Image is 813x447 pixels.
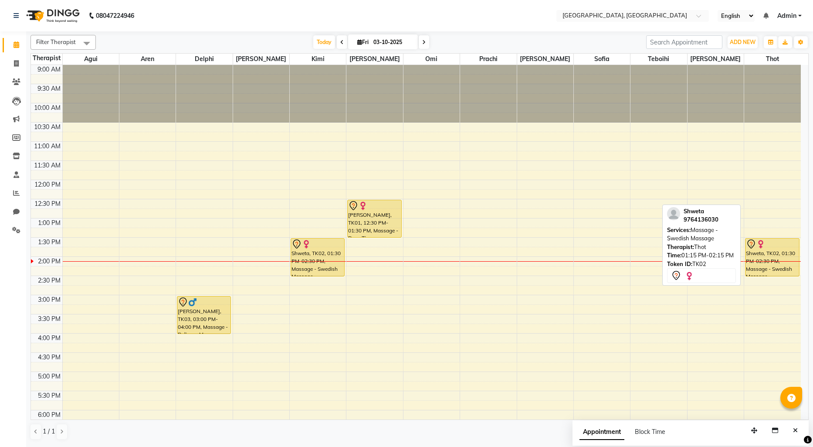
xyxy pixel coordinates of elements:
span: Agui [63,54,119,65]
div: [PERSON_NAME], TK01, 12:30 PM-01:30 PM, Massage - Deep Tissue [348,200,401,237]
span: Filter Therapist [36,38,76,45]
b: 08047224946 [96,3,134,28]
img: profile [667,207,680,220]
div: 9:00 AM [36,65,62,74]
div: Thot [667,243,736,252]
span: Services: [667,226,691,233]
div: 01:15 PM-02:15 PM [667,251,736,260]
div: 12:00 PM [33,180,62,189]
div: 1:00 PM [36,218,62,228]
div: 3:00 PM [36,295,62,304]
span: Kimi [290,54,346,65]
input: 2025-10-03 [371,36,414,49]
div: Shweta, TK02, 01:30 PM-02:30 PM, Massage - Swedish Massage [745,239,799,276]
iframe: chat widget [776,412,804,438]
div: Therapist [31,54,62,63]
span: Sofia [574,54,630,65]
div: 10:30 AM [32,123,62,132]
div: 12:30 PM [33,199,62,208]
span: 1 / 1 [43,427,55,436]
div: 5:30 PM [36,391,62,400]
div: Shweta, TK02, 01:30 PM-02:30 PM, Massage - Swedish Massage [291,239,344,276]
div: 1:30 PM [36,238,62,247]
div: [PERSON_NAME], TK03, 03:00 PM-04:00 PM, Massage - Balinese Massage [177,297,230,334]
div: 3:30 PM [36,314,62,324]
span: Aren [119,54,176,65]
div: 4:30 PM [36,353,62,362]
div: 2:00 PM [36,257,62,266]
span: Token ID: [667,260,692,267]
span: [PERSON_NAME] [346,54,403,65]
span: Admin [777,11,796,20]
div: 9764136030 [684,215,718,224]
span: Prachi [460,54,516,65]
span: Shweta [684,208,704,215]
span: Block Time [635,428,665,436]
span: [PERSON_NAME] [688,54,744,65]
span: Omi [403,54,460,65]
span: Time: [667,252,681,259]
img: logo [22,3,82,28]
div: 11:30 AM [32,161,62,170]
span: Delphi [176,54,232,65]
span: Massage - Swedish Massage [667,226,718,242]
span: Thot [744,54,801,65]
span: [PERSON_NAME] [233,54,289,65]
span: Teboihi [630,54,687,65]
input: Search Appointment [646,35,722,49]
div: 5:00 PM [36,372,62,381]
div: TK02 [667,260,736,269]
button: ADD NEW [728,36,758,48]
span: Appointment [579,424,624,440]
span: Today [313,35,335,49]
span: [PERSON_NAME] [517,54,573,65]
div: 4:00 PM [36,334,62,343]
div: 10:00 AM [32,103,62,113]
div: 9:30 AM [36,84,62,93]
div: 2:30 PM [36,276,62,285]
div: 6:00 PM [36,410,62,420]
span: Fri [355,39,371,45]
div: 11:00 AM [32,142,62,151]
span: Therapist: [667,243,694,250]
span: ADD NEW [730,39,755,45]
